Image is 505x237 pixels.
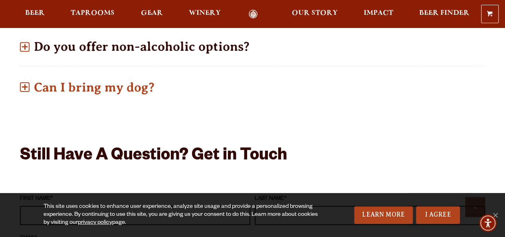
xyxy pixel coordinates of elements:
[20,73,485,102] p: Can I bring my dog?
[141,10,163,16] span: Gear
[358,10,398,19] a: Impact
[416,206,460,224] a: I Agree
[292,10,338,16] span: Our Story
[364,10,393,16] span: Impact
[238,10,268,19] a: Odell Home
[71,10,115,16] span: Taprooms
[20,32,485,61] p: Do you offer non-alcoholic options?
[287,10,343,19] a: Our Story
[479,214,497,232] div: Accessibility Menu
[20,10,50,19] a: Beer
[20,147,485,166] h2: Still Have A Question? Get in Touch
[44,203,323,227] div: This site uses cookies to enhance user experience, analyze site usage and provide a personalized ...
[78,220,112,226] a: privacy policy
[419,10,469,16] span: Beer Finder
[136,10,168,19] a: Gear
[184,10,226,19] a: Winery
[25,10,45,16] span: Beer
[189,10,221,16] span: Winery
[65,10,120,19] a: Taprooms
[414,10,475,19] a: Beer Finder
[354,206,413,224] a: Learn More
